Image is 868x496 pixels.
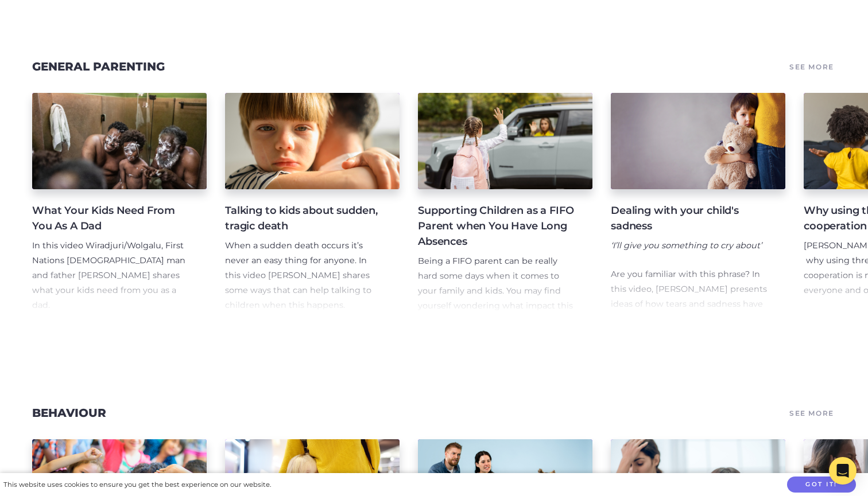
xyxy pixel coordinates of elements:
a: Supporting Children as a FIFO Parent when You Have Long Absences Being a FIFO parent can be reall... [418,93,592,313]
p: Being a FIFO parent can be really hard some days when it comes to your family and kids. You may f... [418,254,574,403]
h4: What Your Kids Need From You As A Dad [32,203,188,234]
a: General Parenting [32,60,165,73]
h4: Dealing with your child's sadness [611,203,767,234]
div: This website uses cookies to ensure you get the best experience on our website. [3,479,271,491]
div: Open Intercom Messenger [829,457,857,485]
a: What Your Kids Need From You As A Dad In this video Wiradjuri/Wolgalu, First Nations [DEMOGRAPHIC... [32,93,207,313]
a: Behaviour [32,406,106,420]
em: ‘I’ll give you something to cry about’ [611,240,762,251]
a: Talking to kids about sudden, tragic death When a sudden death occurs it’s never an easy thing fo... [225,93,400,313]
a: See More [788,58,836,75]
h4: Talking to kids about sudden, tragic death [225,203,381,234]
p: Are you familiar with this phrase? In this video, [PERSON_NAME] presents ideas of how tears and s... [611,267,767,357]
a: Dealing with your child's sadness ‘I’ll give you something to cry about’ Are you familiar with th... [611,93,785,313]
p: In this video Wiradjuri/Wolgalu, First Nations [DEMOGRAPHIC_DATA] man and father [PERSON_NAME] sh... [32,239,188,313]
a: See More [788,405,836,421]
button: Got it! [787,477,856,493]
p: When a sudden death occurs it’s never an easy thing for anyone. In this video [PERSON_NAME] share... [225,239,381,313]
h4: Supporting Children as a FIFO Parent when You Have Long Absences [418,203,574,249]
